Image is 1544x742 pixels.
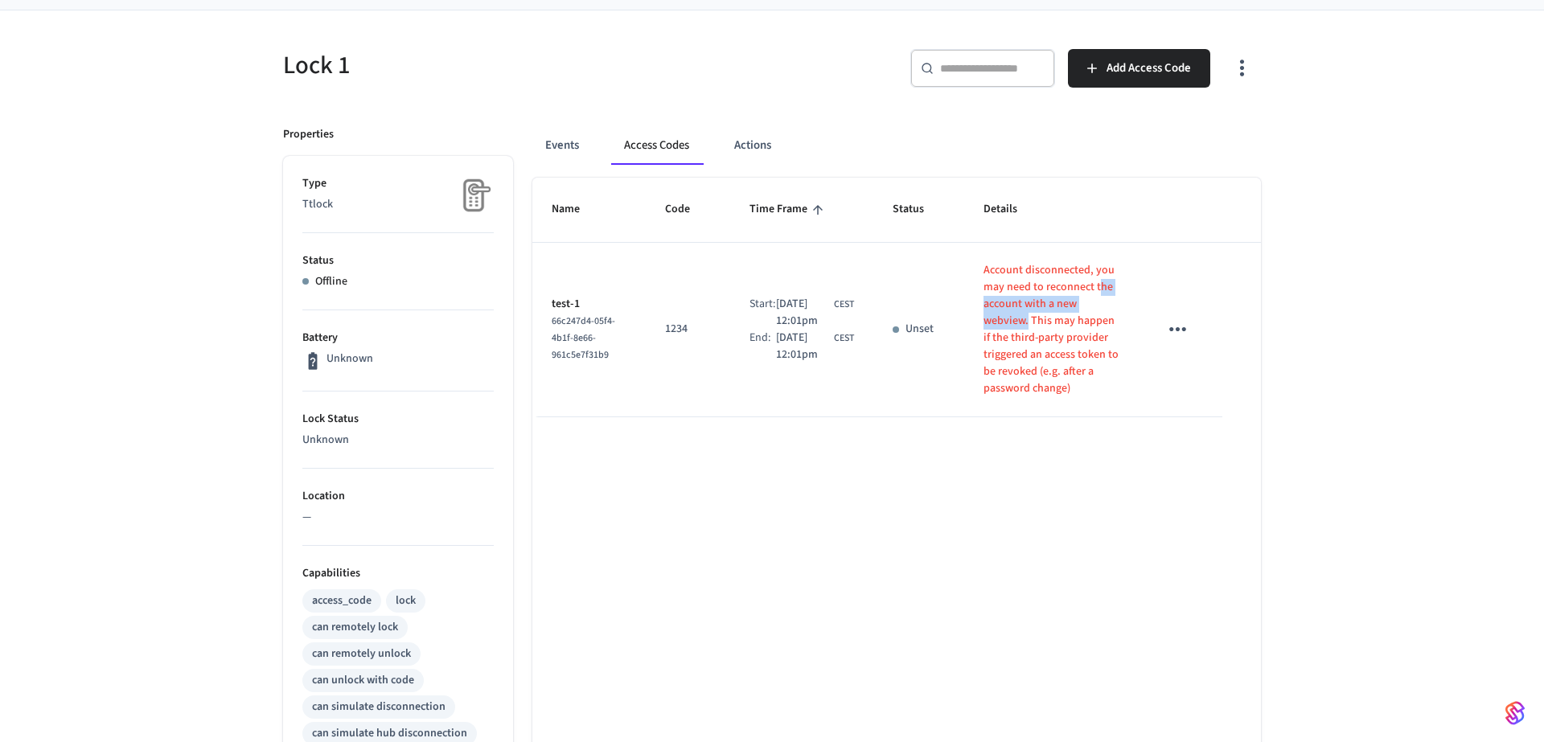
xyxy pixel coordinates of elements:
[834,331,854,346] span: CEST
[983,262,1120,397] p: Account disconnected, you may need to reconnect the account with a new webview. This may happen i...
[302,330,494,346] p: Battery
[834,297,854,312] span: CEST
[302,411,494,428] p: Lock Status
[1107,58,1191,79] span: Add Access Code
[1505,700,1525,726] img: SeamLogoGradient.69752ec5.svg
[302,565,494,582] p: Capabilities
[776,330,831,363] span: [DATE] 12:01pm
[315,273,347,290] p: Offline
[721,126,784,165] button: Actions
[312,592,372,609] div: access_code
[302,488,494,505] p: Location
[312,672,414,689] div: can unlock with code
[776,296,831,330] span: [DATE] 12:01pm
[905,321,934,338] p: Unset
[283,126,334,143] p: Properties
[552,314,615,362] span: 66c247d4-05f4-4b1f-8e66-961c5e7f31b9
[312,725,467,742] div: can simulate hub disconnection
[611,126,702,165] button: Access Codes
[532,126,1261,165] div: ant example
[776,330,854,363] div: Europe/Madrid
[396,592,416,609] div: lock
[302,252,494,269] p: Status
[454,175,494,215] img: Placeholder Lock Image
[665,197,711,222] span: Code
[312,646,411,662] div: can remotely unlock
[312,619,398,636] div: can remotely lock
[983,197,1038,222] span: Details
[302,432,494,449] p: Unknown
[552,197,601,222] span: Name
[776,296,854,330] div: Europe/Madrid
[749,197,828,222] span: Time Frame
[302,509,494,526] p: —
[1068,49,1210,88] button: Add Access Code
[532,126,592,165] button: Events
[302,196,494,213] p: Ttlock
[283,49,762,82] h5: Lock 1
[326,351,373,367] p: Unknown
[302,175,494,192] p: Type
[532,178,1261,416] table: sticky table
[749,330,776,363] div: End:
[552,296,626,313] p: test-1
[893,197,945,222] span: Status
[312,699,446,715] div: can simulate disconnection
[749,296,776,330] div: Start:
[665,321,711,338] p: 1234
